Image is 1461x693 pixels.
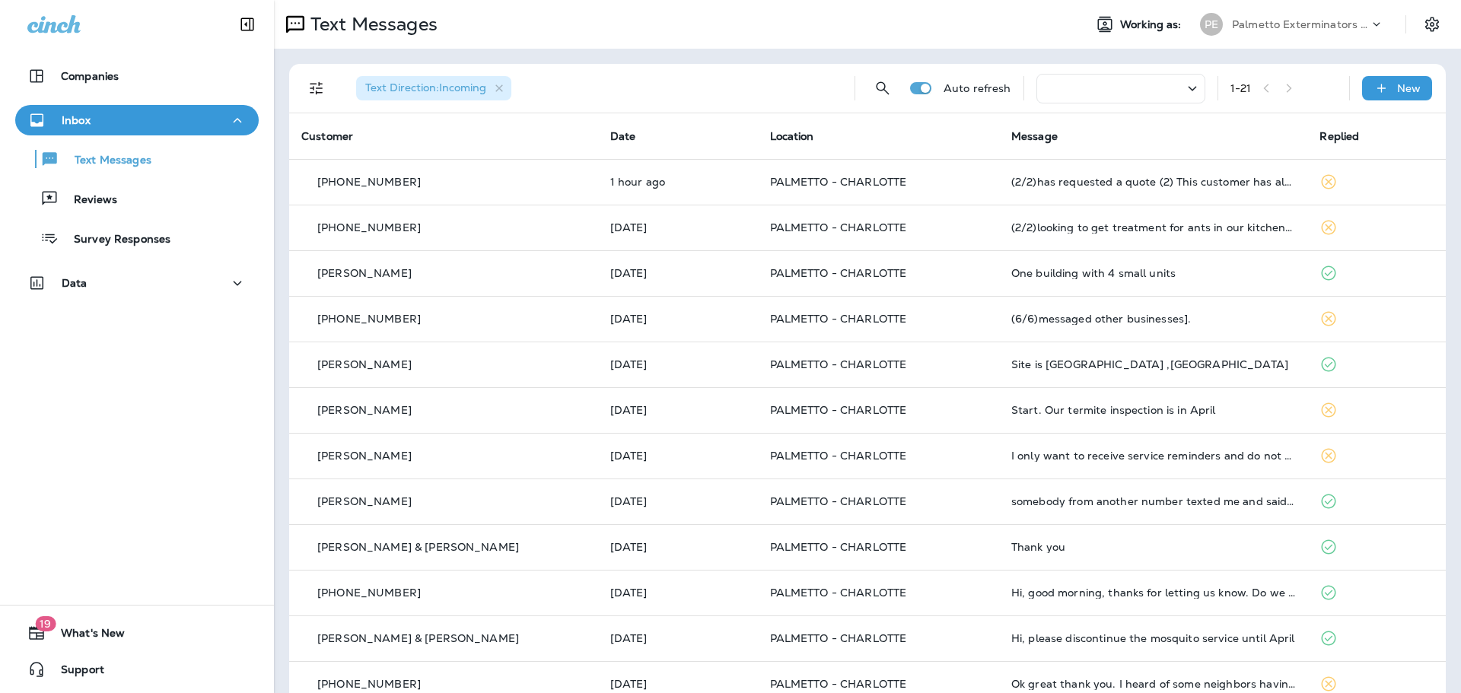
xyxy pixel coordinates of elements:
span: PALMETTO - CHARLOTTE [770,494,907,508]
div: (2/2)has requested a quote (2) This customer has also messaged other businesses]. [1011,176,1296,188]
span: Message [1011,129,1058,143]
div: 1 - 21 [1230,82,1252,94]
div: Site is N Myrtle Beach ,10th Avenue South [1011,358,1296,370]
p: Sep 3, 2025 10:13 AM [610,587,746,599]
span: Replied [1319,129,1359,143]
p: Sep 11, 2025 11:14 AM [610,221,746,234]
div: Thank you [1011,541,1296,553]
span: Working as: [1120,18,1185,31]
p: Text Messages [304,13,438,36]
button: Text Messages [15,143,259,175]
span: PALMETTO - CHARLOTTE [770,221,907,234]
button: Collapse Sidebar [226,9,269,40]
p: [PERSON_NAME] & [PERSON_NAME] [317,541,519,553]
span: 19 [35,616,56,631]
span: PALMETTO - CHARLOTTE [770,175,907,189]
p: Sep 9, 2025 03:05 PM [610,358,746,370]
span: PALMETTO - CHARLOTTE [770,403,907,417]
p: Reviews [59,193,117,208]
span: PALMETTO - CHARLOTTE [770,358,907,371]
button: Survey Responses [15,222,259,254]
span: Location [770,129,814,143]
p: [PHONE_NUMBER] [317,176,421,188]
p: Data [62,277,88,289]
div: Text Direction:Incoming [356,76,511,100]
span: Date [610,129,636,143]
p: [PERSON_NAME] [317,267,412,279]
p: Auto refresh [944,82,1011,94]
div: I only want to receive service reminders and do not want marketing texts. How can I limit these? [1011,450,1296,462]
div: Start. Our termite inspection is in April [1011,404,1296,416]
p: [PERSON_NAME] [317,450,412,462]
span: PALMETTO - CHARLOTTE [770,312,907,326]
button: Settings [1418,11,1446,38]
p: Sep 3, 2025 09:05 AM [610,632,746,644]
button: Search Messages [867,73,898,103]
p: Text Messages [59,154,151,168]
div: (2/2)looking to get treatment for ants in our kitchen area.. [1011,221,1296,234]
p: New [1397,82,1421,94]
p: [PHONE_NUMBER] [317,587,421,599]
p: [PERSON_NAME] & [PERSON_NAME] [317,632,519,644]
span: PALMETTO - CHARLOTTE [770,586,907,599]
div: somebody from another number texted me and said they found it the number I sent the pictures [1011,495,1296,507]
div: Hi, please discontinue the mosquito service until April [1011,632,1296,644]
span: Customer [301,129,353,143]
button: Data [15,268,259,298]
button: 19What's New [15,618,259,648]
button: Inbox [15,105,259,135]
p: [PERSON_NAME] [317,495,412,507]
button: Support [15,654,259,685]
span: PALMETTO - CHARLOTTE [770,631,907,645]
span: PALMETTO - CHARLOTTE [770,266,907,280]
p: Sep 9, 2025 11:57 AM [610,450,746,462]
p: Sep 3, 2025 02:04 PM [610,541,746,553]
p: [PERSON_NAME] [317,358,412,370]
span: PALMETTO - CHARLOTTE [770,540,907,554]
div: Hi, good morning, thanks for letting us know. Do we use this phone number from now on? [1011,587,1296,599]
p: Palmetto Exterminators LLC [1232,18,1369,30]
span: PALMETTO - CHARLOTTE [770,449,907,463]
p: Survey Responses [59,233,170,247]
p: Sep 9, 2025 01:33 PM [610,404,746,416]
p: Inbox [62,114,91,126]
p: [PHONE_NUMBER] [317,313,421,325]
div: Ok great thank you. I heard of some neighbors having some issues lately so wanted to make sure. M... [1011,678,1296,690]
p: [PHONE_NUMBER] [317,678,421,690]
p: Sep 12, 2025 09:53 AM [610,176,746,188]
button: Reviews [15,183,259,215]
span: What's New [46,627,125,645]
p: Companies [61,70,119,82]
div: (6/6)messaged other businesses]. [1011,313,1296,325]
p: Sep 10, 2025 01:26 PM [610,267,746,279]
button: Companies [15,61,259,91]
p: Sep 4, 2025 08:40 AM [610,495,746,507]
div: One building with 4 small units [1011,267,1296,279]
button: Filters [301,73,332,103]
p: [PHONE_NUMBER] [317,221,421,234]
p: Sep 10, 2025 10:19 AM [610,313,746,325]
span: Text Direction : Incoming [365,81,486,94]
p: Aug 27, 2025 05:20 PM [610,678,746,690]
span: PALMETTO - CHARLOTTE [770,677,907,691]
p: [PERSON_NAME] [317,404,412,416]
span: Support [46,663,104,682]
div: PE [1200,13,1223,36]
